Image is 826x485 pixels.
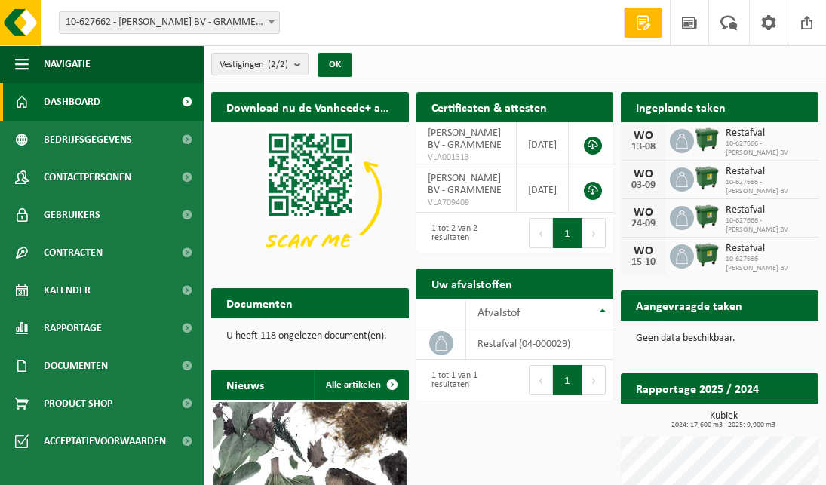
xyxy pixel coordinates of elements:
[44,45,91,83] span: Navigatie
[416,92,562,121] h2: Certificaten & attesten
[428,152,505,164] span: VLA001313
[628,245,659,257] div: WO
[636,333,803,344] p: Geen data beschikbaar.
[44,347,108,385] span: Documenten
[726,166,811,178] span: Restafval
[529,218,553,248] button: Previous
[416,269,527,298] h2: Uw afvalstoffen
[60,12,279,33] span: 10-627662 - DE SMUL FILIP BV - GRAMMENE
[726,204,811,216] span: Restafval
[726,216,811,235] span: 10-627666 - [PERSON_NAME] BV
[621,290,757,320] h2: Aangevraagde taken
[517,122,569,167] td: [DATE]
[211,370,279,399] h2: Nieuws
[553,218,582,248] button: 1
[582,365,606,395] button: Next
[211,92,409,121] h2: Download nu de Vanheede+ app!
[428,173,502,196] span: [PERSON_NAME] BV - GRAMMENE
[628,257,659,268] div: 15-10
[428,127,502,151] span: [PERSON_NAME] BV - GRAMMENE
[628,130,659,142] div: WO
[726,140,811,158] span: 10-627666 - [PERSON_NAME] BV
[529,365,553,395] button: Previous
[694,242,720,268] img: WB-1100-HPE-GN-01
[628,411,818,429] h3: Kubiek
[44,83,100,121] span: Dashboard
[628,207,659,219] div: WO
[621,92,741,121] h2: Ingeplande taken
[314,370,407,400] a: Alle artikelen
[628,219,659,229] div: 24-09
[226,331,394,342] p: U heeft 118 ongelezen document(en).
[44,309,102,347] span: Rapportage
[694,127,720,152] img: WB-1100-HPE-GN-01
[726,127,811,140] span: Restafval
[44,121,132,158] span: Bedrijfsgegevens
[44,385,112,422] span: Product Shop
[318,53,352,77] button: OK
[211,122,409,270] img: Download de VHEPlus App
[628,180,659,191] div: 03-09
[553,365,582,395] button: 1
[694,165,720,191] img: WB-1100-HPE-GN-01
[44,422,166,460] span: Acceptatievoorwaarden
[59,11,280,34] span: 10-627662 - DE SMUL FILIP BV - GRAMMENE
[477,307,520,319] span: Afvalstof
[268,60,288,69] count: (2/2)
[428,197,505,209] span: VLA709409
[621,373,774,403] h2: Rapportage 2025 / 2024
[44,234,103,272] span: Contracten
[211,53,309,75] button: Vestigingen(2/2)
[517,167,569,213] td: [DATE]
[466,327,613,360] td: restafval (04-000029)
[424,364,508,397] div: 1 tot 1 van 1 resultaten
[726,178,811,196] span: 10-627666 - [PERSON_NAME] BV
[582,218,606,248] button: Next
[726,255,811,273] span: 10-627666 - [PERSON_NAME] BV
[211,288,308,318] h2: Documenten
[628,142,659,152] div: 13-08
[424,216,508,250] div: 1 tot 2 van 2 resultaten
[706,403,817,433] a: Bekijk rapportage
[220,54,288,76] span: Vestigingen
[44,158,131,196] span: Contactpersonen
[726,243,811,255] span: Restafval
[694,204,720,229] img: WB-1100-HPE-GN-01
[44,272,91,309] span: Kalender
[44,196,100,234] span: Gebruikers
[628,422,818,429] span: 2024: 17,600 m3 - 2025: 9,900 m3
[628,168,659,180] div: WO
